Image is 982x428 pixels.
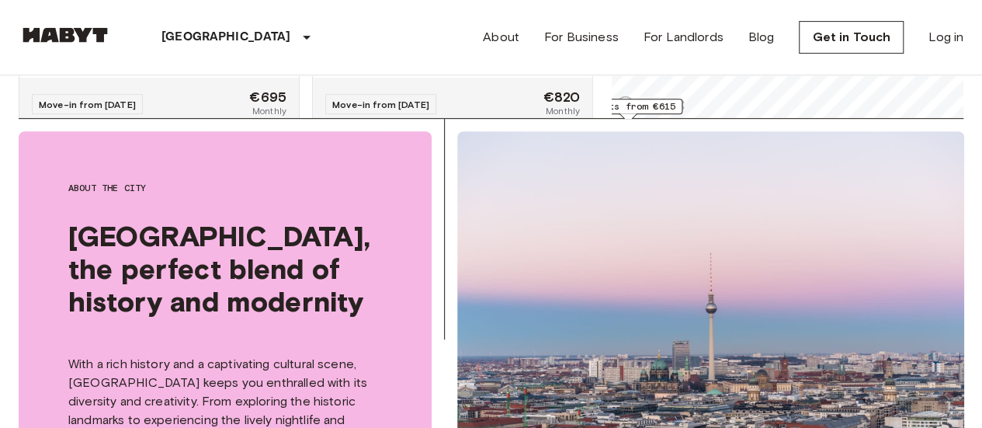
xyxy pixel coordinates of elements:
span: Move-in from [DATE] [39,99,136,110]
span: 2 units from €615 [581,99,675,113]
span: Monthly [252,104,286,118]
a: About [483,28,519,47]
a: For Business [544,28,619,47]
span: About the city [68,181,382,195]
a: Blog [748,28,775,47]
span: Monthly [546,104,580,118]
span: Move-in from [DATE] [332,99,429,110]
span: €695 [249,90,286,104]
img: Habyt [19,27,112,43]
span: €820 [543,90,580,104]
a: Log in [928,28,963,47]
div: Map marker [574,99,682,123]
a: Get in Touch [799,21,904,54]
p: [GEOGRAPHIC_DATA] [161,28,291,47]
span: [GEOGRAPHIC_DATA], the perfect blend of history and modernity [68,220,382,318]
a: Mapbox logo [616,96,685,113]
a: For Landlords [644,28,723,47]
